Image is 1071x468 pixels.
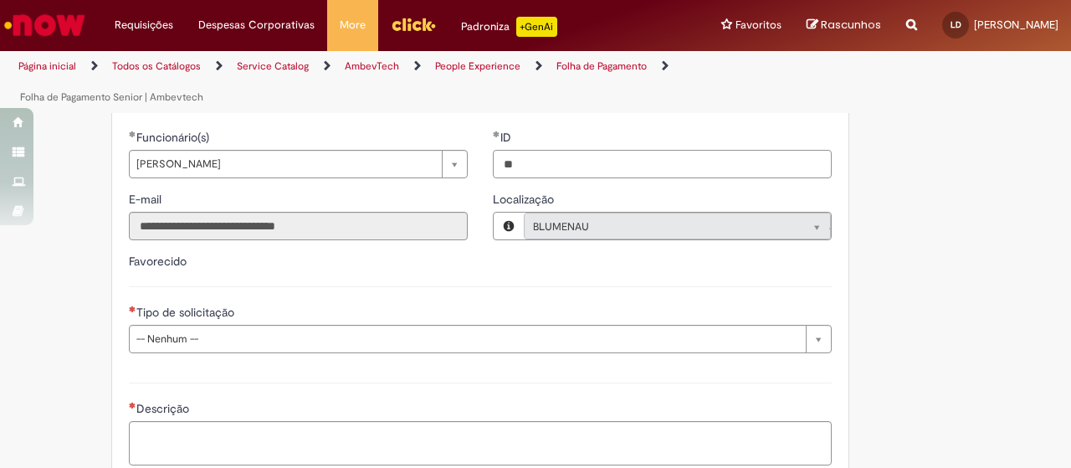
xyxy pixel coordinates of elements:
[237,59,309,73] a: Service Catalog
[461,17,557,37] div: Padroniza
[129,212,468,240] input: E-mail
[2,8,88,42] img: ServiceNow
[493,191,557,208] label: Somente leitura - Localização
[493,131,500,137] span: Obrigatório Preenchido
[198,17,315,33] span: Despesas Corporativas
[345,59,399,73] a: AmbevTech
[129,131,136,137] span: Obrigatório Preenchido
[494,213,524,239] button: Localização, Visualizar este registro BLUMENAU
[735,17,781,33] span: Favoritos
[129,254,187,269] label: Favorecido
[136,151,433,177] span: [PERSON_NAME]
[136,130,213,145] span: Funcionário(s)
[129,306,136,312] span: Necessários
[136,305,238,320] span: Tipo de solicitação
[493,150,832,178] input: ID
[136,326,797,352] span: -- Nenhum --
[807,18,881,33] a: Rascunhos
[129,402,136,409] span: Necessários
[974,18,1058,32] span: [PERSON_NAME]
[136,401,192,416] span: Descrição
[340,17,366,33] span: More
[18,59,76,73] a: Página inicial
[435,59,520,73] a: People Experience
[951,19,961,30] span: LD
[533,213,788,240] span: BLUMENAU
[391,12,436,37] img: click_logo_yellow_360x200.png
[556,59,647,73] a: Folha de Pagamento
[493,192,557,207] span: Localização
[500,130,515,145] span: ID
[129,191,165,208] label: Somente leitura - E-mail
[20,90,203,104] a: Folha de Pagamento Senior | Ambevtech
[13,51,701,113] ul: Trilhas de página
[821,17,881,33] span: Rascunhos
[115,17,173,33] span: Requisições
[129,421,832,465] textarea: Descrição
[129,192,165,207] span: Somente leitura - E-mail
[516,17,557,37] p: +GenAi
[524,213,831,239] a: BLUMENAULimpar campo Localização
[112,59,201,73] a: Todos os Catálogos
